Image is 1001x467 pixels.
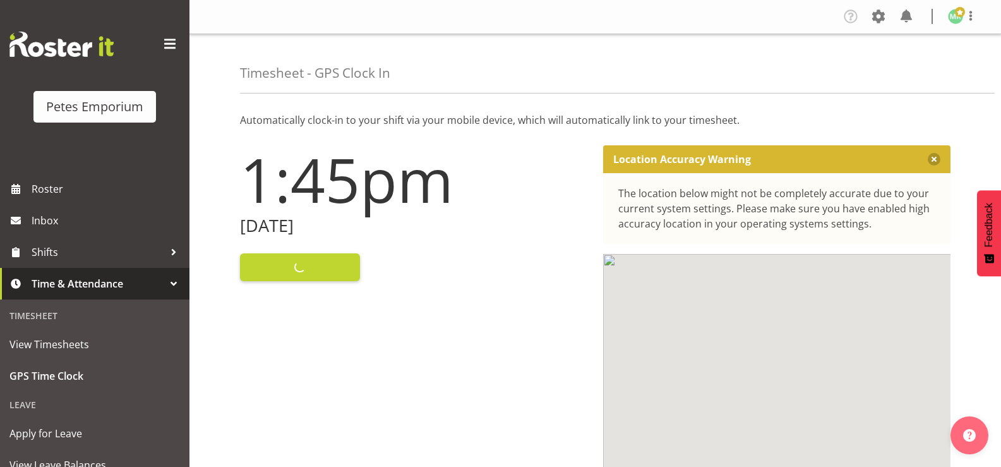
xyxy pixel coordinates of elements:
span: Roster [32,179,183,198]
span: View Timesheets [9,335,180,354]
span: Apply for Leave [9,424,180,443]
span: Time & Attendance [32,274,164,293]
div: Leave [3,392,186,418]
img: help-xxl-2.png [963,429,976,442]
div: Petes Emporium [46,97,143,116]
img: melanie-richardson713.jpg [948,9,963,24]
p: Location Accuracy Warning [613,153,751,166]
h1: 1:45pm [240,145,588,214]
p: Automatically clock-in to your shift via your mobile device, which will automatically link to you... [240,112,950,128]
a: Apply for Leave [3,418,186,449]
h2: [DATE] [240,216,588,236]
div: Timesheet [3,303,186,329]
button: Close message [928,153,940,166]
img: Rosterit website logo [9,32,114,57]
span: GPS Time Clock [9,367,180,385]
h4: Timesheet - GPS Clock In [240,66,390,80]
span: Inbox [32,211,183,230]
div: The location below might not be completely accurate due to your current system settings. Please m... [618,186,936,231]
a: GPS Time Clock [3,360,186,392]
span: Feedback [983,203,995,247]
a: View Timesheets [3,329,186,360]
span: Shifts [32,243,164,262]
button: Feedback - Show survey [977,190,1001,276]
